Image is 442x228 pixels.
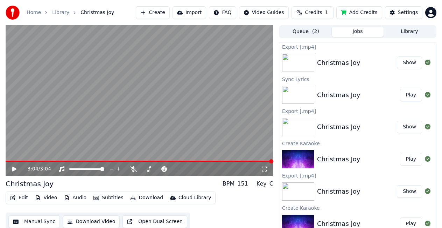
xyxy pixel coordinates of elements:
[178,194,211,201] div: Cloud Library
[40,166,51,173] span: 3:04
[384,27,435,37] button: Library
[400,89,422,101] button: Play
[6,179,54,189] div: Christmas Joy
[336,6,382,19] button: Add Credits
[305,9,322,16] span: Credits
[7,193,31,203] button: Edit
[136,6,170,19] button: Create
[292,6,334,19] button: Credits1
[173,6,206,19] button: Import
[280,27,332,37] button: Queue
[279,107,436,115] div: Export [.mp4]
[325,9,328,16] span: 1
[269,180,273,188] div: C
[317,154,360,164] div: Christmas Joy
[317,187,360,196] div: Christmas Joy
[385,6,422,19] button: Settings
[63,215,120,228] button: Download Video
[312,28,319,35] span: ( 2 )
[257,180,267,188] div: Key
[61,193,89,203] button: Audio
[8,215,60,228] button: Manual Sync
[127,193,166,203] button: Download
[317,122,360,132] div: Christmas Joy
[52,9,69,16] a: Library
[317,90,360,100] div: Christmas Joy
[27,166,38,173] span: 3:04
[6,6,20,20] img: youka
[80,9,114,16] span: Christmas Joy
[332,27,384,37] button: Jobs
[397,121,422,133] button: Show
[237,180,248,188] div: 151
[279,42,436,51] div: Export [.mp4]
[91,193,126,203] button: Subtitles
[398,9,418,16] div: Settings
[209,6,236,19] button: FAQ
[27,9,41,16] a: Home
[397,56,422,69] button: Show
[223,180,234,188] div: BPM
[32,193,60,203] button: Video
[400,153,422,166] button: Play
[397,185,422,198] button: Show
[317,58,360,68] div: Christmas Joy
[239,6,289,19] button: Video Guides
[27,166,44,173] div: /
[279,75,436,83] div: Sync Lyrics
[122,215,187,228] button: Open Dual Screen
[27,9,114,16] nav: breadcrumb
[279,139,436,147] div: Create Karaoke
[279,171,436,180] div: Export [.mp4]
[279,203,436,212] div: Create Karaoke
